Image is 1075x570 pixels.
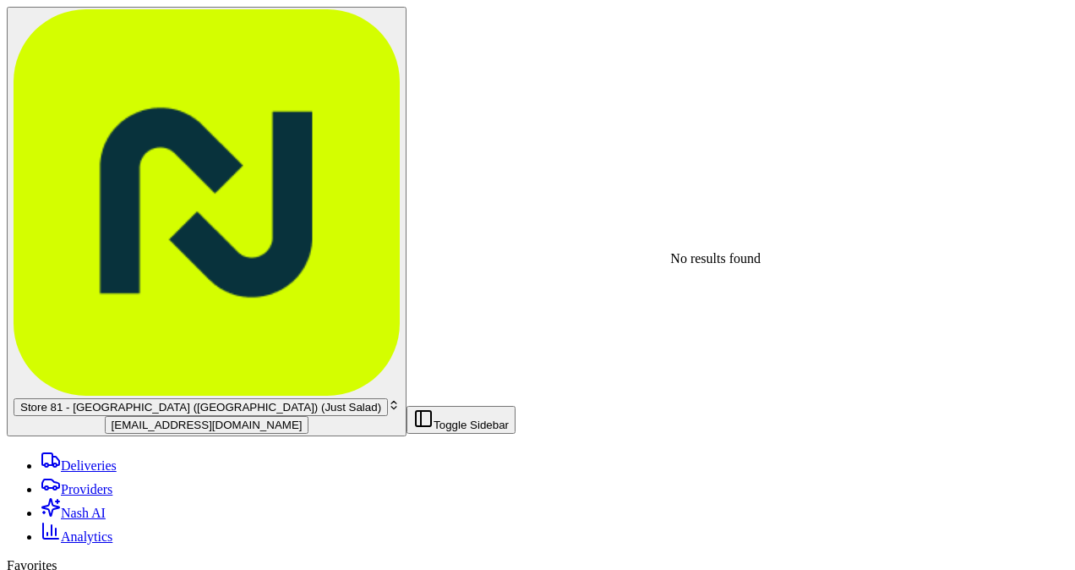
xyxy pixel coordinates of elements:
[14,398,388,416] button: Store 81 - [GEOGRAPHIC_DATA] ([GEOGRAPHIC_DATA]) (Just Salad)
[41,458,117,473] a: Deliveries
[57,178,214,191] div: We're available if you need us!
[168,286,205,299] span: Pylon
[61,458,117,473] span: Deliveries
[20,401,381,414] span: Store 81 - [GEOGRAPHIC_DATA] ([GEOGRAPHIC_DATA]) (Just Salad)
[61,482,112,496] span: Providers
[136,238,278,268] a: 💻API Documentation
[41,506,106,520] a: Nash AI
[34,244,129,261] span: Knowledge Base
[434,419,509,431] span: Toggle Sidebar
[287,166,308,186] button: Start new chat
[670,251,761,266] div: Suggestions
[41,529,112,544] a: Analytics
[407,406,516,434] button: Toggle Sidebar
[61,506,106,520] span: Nash AI
[7,7,407,436] button: Store 81 - [GEOGRAPHIC_DATA] ([GEOGRAPHIC_DATA]) (Just Salad)[EMAIL_ADDRESS][DOMAIN_NAME]
[61,529,112,544] span: Analytics
[160,244,271,261] span: API Documentation
[17,16,51,50] img: Nash
[105,416,309,434] button: [EMAIL_ADDRESS][DOMAIN_NAME]
[143,246,156,260] div: 💻
[57,161,277,178] div: Start new chat
[44,108,279,126] input: Clear
[670,251,761,266] div: No results found
[41,482,112,496] a: Providers
[17,67,308,94] p: Welcome 👋
[17,246,30,260] div: 📗
[17,161,47,191] img: 1736555255976-a54dd68f-1ca7-489b-9aae-adbdc363a1c4
[112,419,303,431] span: [EMAIL_ADDRESS][DOMAIN_NAME]
[119,285,205,299] a: Powered byPylon
[10,238,136,268] a: 📗Knowledge Base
